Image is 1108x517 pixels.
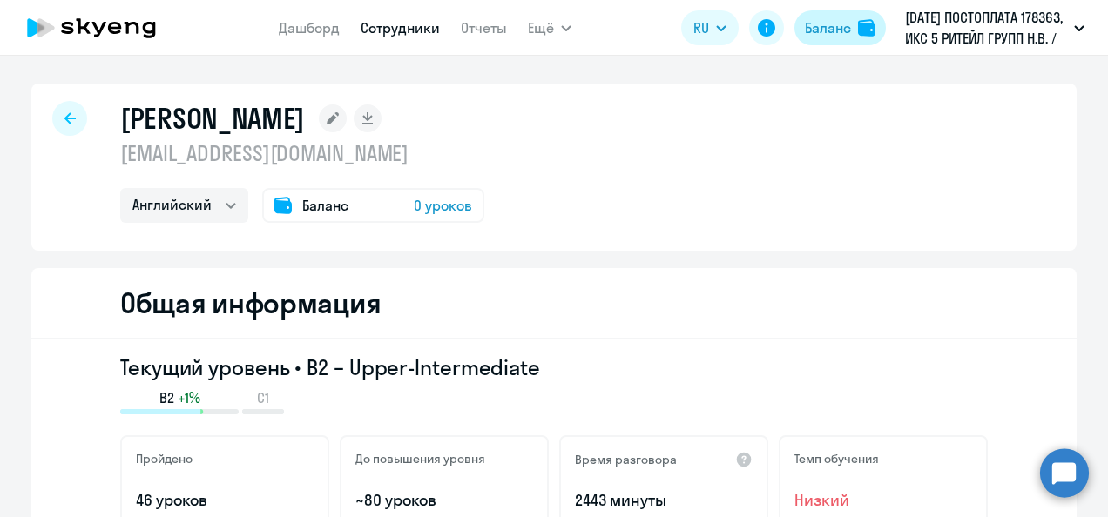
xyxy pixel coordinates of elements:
p: 2443 минуты [575,489,753,512]
h5: Темп обучения [794,451,879,467]
span: B2 [159,388,174,407]
div: Баланс [805,17,851,38]
span: 0 уроков [414,195,472,216]
p: ~80 уроков [355,489,533,512]
h5: Время разговора [575,452,677,467]
h5: До повышения уровня [355,451,485,467]
span: Ещё [528,17,554,38]
h3: Текущий уровень • B2 – Upper-Intermediate [120,353,988,381]
button: Балансbalance [794,10,886,45]
h2: Общая информация [120,285,381,320]
span: Низкий [794,489,972,512]
h1: [PERSON_NAME] [120,101,305,136]
a: Дашборд [279,19,340,37]
button: [DATE] ПОСТОПЛАТА 178363, ИКС 5 РИТЕЙЛ ГРУПП Н.В. / X5 RETAIL GROUP N.V. [896,7,1093,49]
button: Ещё [528,10,571,45]
p: [DATE] ПОСТОПЛАТА 178363, ИКС 5 РИТЕЙЛ ГРУПП Н.В. / X5 RETAIL GROUP N.V. [905,7,1067,49]
span: RU [693,17,709,38]
p: [EMAIL_ADDRESS][DOMAIN_NAME] [120,139,484,167]
span: C1 [257,388,269,407]
button: RU [681,10,739,45]
span: Баланс [302,195,348,216]
a: Сотрудники [361,19,440,37]
p: 46 уроков [136,489,314,512]
a: Отчеты [461,19,507,37]
span: +1% [178,388,200,407]
h5: Пройдено [136,451,193,467]
img: balance [858,19,875,37]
